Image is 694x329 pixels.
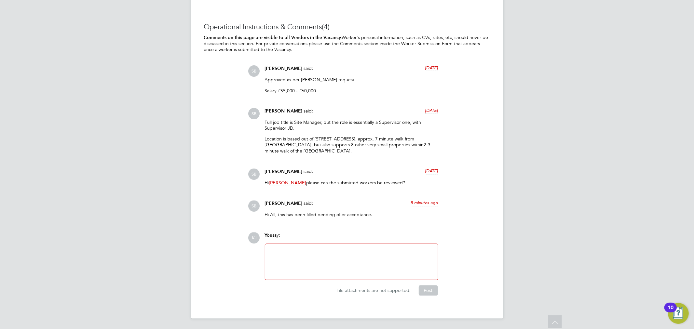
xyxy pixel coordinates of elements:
p: Location is based out of [STREET_ADDRESS], approx. 7 minute walk from [GEOGRAPHIC_DATA], but also... [265,136,438,154]
span: SB [249,169,260,180]
button: Open Resource Center, 10 new notifications [668,303,689,324]
span: [PERSON_NAME] [265,169,303,175]
p: Hi please can the submitted workers be reviewed? [265,180,438,186]
span: [PERSON_NAME] [265,201,303,206]
span: said: [304,108,313,114]
span: [DATE] [425,108,438,113]
span: [PERSON_NAME] [265,66,303,71]
span: [PERSON_NAME] [269,180,306,186]
span: [DATE] [425,65,438,71]
p: Worker's personal information, such as CVs, rates, etc, should never be discussed in this section... [204,34,490,53]
span: File attachments are not supported. [337,288,411,294]
p: Salary £55,000 - £60,000 [265,88,438,94]
p: Approved as per [PERSON_NAME] request [265,77,438,83]
div: 10 [668,308,674,316]
span: KJ [249,232,260,244]
span: 5 minutes ago [411,200,438,206]
p: Full job title is Site Manager, but the role is essentially a Supervisor one, with Supervisor JD. [265,120,438,131]
div: say: [265,232,438,244]
h3: Operational Instructions & Comments [204,22,490,32]
button: Post [419,285,438,296]
span: SB [249,65,260,77]
span: [PERSON_NAME] [265,109,303,114]
span: said: [304,65,313,71]
span: (4) [322,22,330,31]
p: Hi All, this has been filled pending offer acceptance. [265,212,438,218]
span: SB [249,108,260,120]
span: [DATE] [425,168,438,174]
span: said: [304,169,313,175]
b: Comments on this page are visible to all Vendors in the Vacancy. [204,35,342,40]
span: SB [249,201,260,212]
span: said: [304,201,313,206]
span: You [265,233,273,238]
